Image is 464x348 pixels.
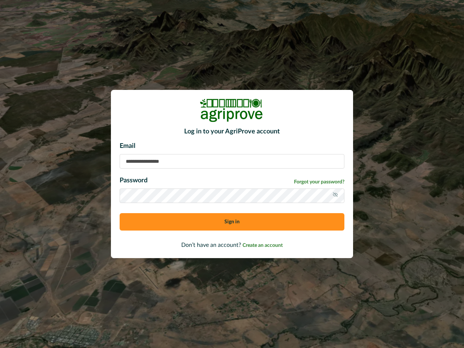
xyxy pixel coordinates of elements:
p: Password [120,176,148,186]
p: Don’t have an account? [120,241,344,249]
button: Sign in [120,213,344,231]
h2: Log in to your AgriProve account [120,128,344,136]
p: Email [120,141,344,151]
img: Logo Image [199,99,265,122]
span: Create an account [243,243,283,248]
a: Create an account [243,242,283,248]
a: Forgot your password? [294,178,344,186]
